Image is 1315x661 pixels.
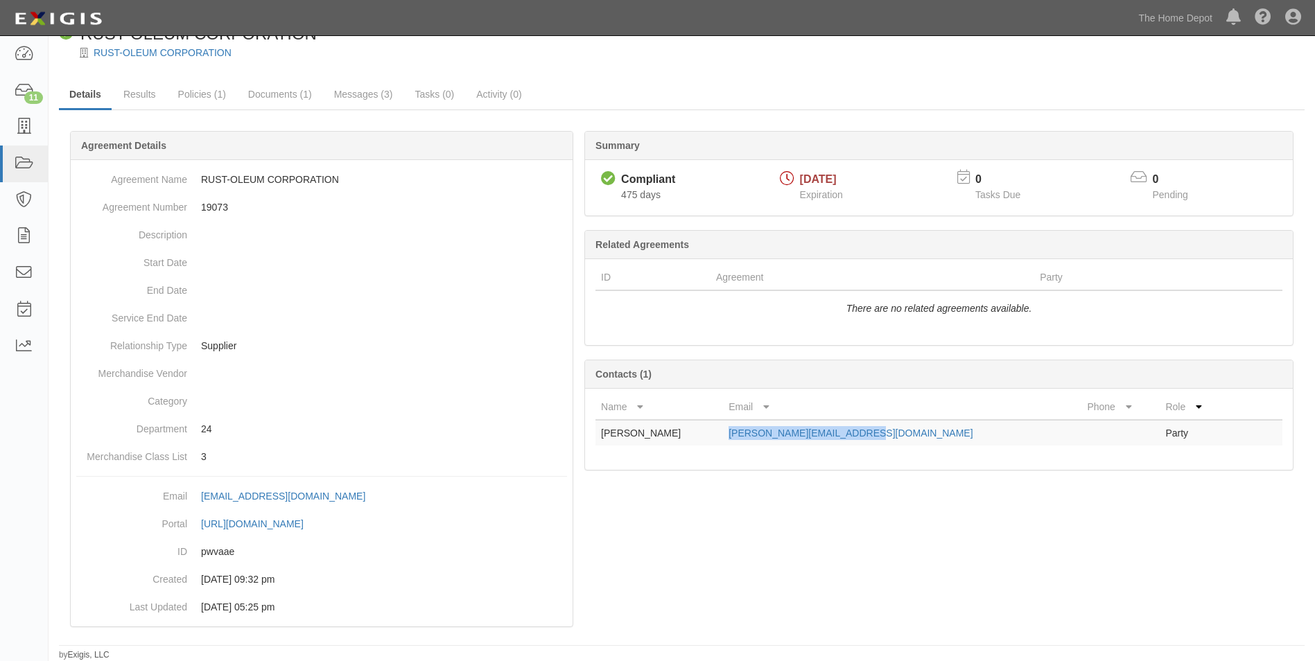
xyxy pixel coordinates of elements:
[76,593,187,614] dt: Last Updated
[76,593,567,621] dd: [DATE] 05:25 pm
[595,369,652,380] b: Contacts (1)
[601,172,616,186] i: Compliant
[76,276,187,297] dt: End Date
[404,80,464,108] a: Tasks (0)
[975,189,1020,200] span: Tasks Due
[1255,10,1271,26] i: Help Center - Complianz
[595,140,640,151] b: Summary
[76,166,567,193] dd: RUST-OLEUM CORPORATION
[595,239,689,250] b: Related Agreements
[76,565,187,586] dt: Created
[1160,420,1227,446] td: Party
[595,265,711,290] th: ID
[76,482,187,503] dt: Email
[76,387,187,408] dt: Category
[59,80,112,110] a: Details
[975,172,1038,188] p: 0
[113,80,166,108] a: Results
[76,415,187,436] dt: Department
[1081,394,1160,420] th: Phone
[10,6,106,31] img: logo-5460c22ac91f19d4615b14bd174203de0afe785f0fc80cf4dbbc73dc1793850b.png
[76,193,187,214] dt: Agreement Number
[76,538,567,565] dd: pwvaae
[76,193,567,221] dd: 19073
[621,172,675,188] div: Compliant
[1131,4,1219,32] a: The Home Depot
[76,332,567,360] dd: Supplier
[76,332,187,353] dt: Relationship Type
[729,428,973,439] a: [PERSON_NAME][EMAIL_ADDRESS][DOMAIN_NAME]
[711,265,1034,290] th: Agreement
[201,450,567,464] p: 3
[238,80,322,108] a: Documents (1)
[201,489,365,503] div: [EMAIL_ADDRESS][DOMAIN_NAME]
[76,510,187,531] dt: Portal
[1153,189,1188,200] span: Pending
[324,80,403,108] a: Messages (3)
[68,650,110,660] a: Exigis, LLC
[76,249,187,270] dt: Start Date
[168,80,236,108] a: Policies (1)
[621,189,661,200] span: Since 05/02/2024
[846,303,1032,314] i: There are no related agreements available.
[76,443,187,464] dt: Merchandise Class List
[595,394,723,420] th: Name
[1034,265,1221,290] th: Party
[81,140,166,151] b: Agreement Details
[76,166,187,186] dt: Agreement Name
[59,649,110,661] small: by
[59,26,73,41] i: Compliant
[466,80,532,108] a: Activity (0)
[94,47,232,58] a: RUST-OLEUM CORPORATION
[1153,172,1205,188] p: 0
[595,420,723,446] td: [PERSON_NAME]
[76,221,187,242] dt: Description
[723,394,1081,420] th: Email
[1160,394,1227,420] th: Role
[76,360,187,380] dt: Merchandise Vendor
[201,422,567,436] p: 24
[201,491,381,502] a: [EMAIL_ADDRESS][DOMAIN_NAME]
[76,304,187,325] dt: Service End Date
[201,518,319,529] a: [URL][DOMAIN_NAME]
[800,173,837,185] span: [DATE]
[800,189,843,200] span: Expiration
[76,538,187,558] dt: ID
[24,91,43,104] div: 11
[76,565,567,593] dd: [DATE] 09:32 pm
